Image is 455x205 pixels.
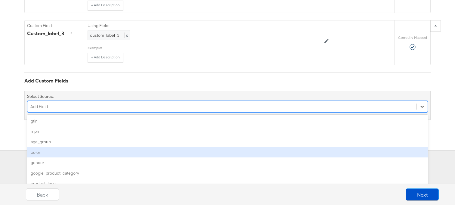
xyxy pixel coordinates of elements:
[27,178,428,189] div: product_type
[27,94,54,99] label: Select Source:
[90,33,119,38] span: custom_label_3
[88,53,123,62] button: + Add Description
[88,23,321,29] label: Using Field:
[27,137,428,147] div: age_group
[88,1,123,10] button: + Add Description
[27,157,428,168] div: gender
[435,23,437,28] strong: x
[430,20,441,31] button: x
[124,33,128,38] span: x
[27,147,428,158] div: color
[88,45,102,50] div: Example:
[398,35,427,40] label: Correctly Mapped
[30,104,48,110] div: Add Field
[27,168,428,179] div: google_product_category
[406,188,439,200] button: Next
[26,188,59,200] button: Back
[24,77,431,84] div: Add Custom Fields
[27,116,428,126] div: gtin
[27,23,82,29] label: Custom Field:
[27,30,74,37] div: custom_label_3
[27,126,428,137] div: mpn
